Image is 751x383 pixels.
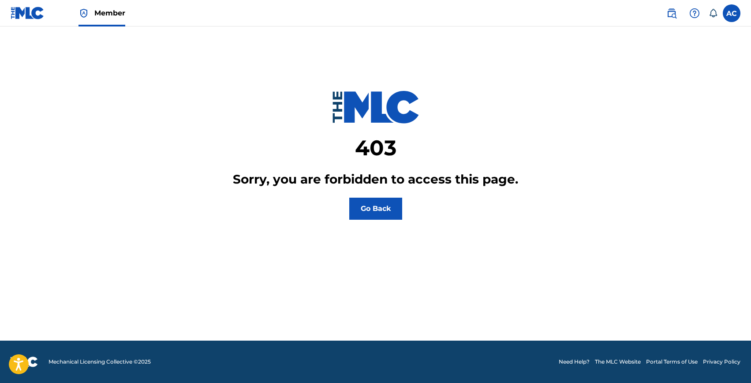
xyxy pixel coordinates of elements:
a: Public Search [663,4,680,22]
iframe: Chat Widget [707,341,751,383]
span: Member [94,8,125,18]
div: User Menu [723,4,740,22]
a: Need Help? [559,358,590,366]
a: Privacy Policy [703,358,740,366]
a: The MLC Website [595,358,641,366]
span: Mechanical Licensing Collective © 2025 [49,358,151,366]
img: logo [332,91,420,124]
button: Go Back [349,198,402,220]
div: Help [686,4,703,22]
img: search [666,8,677,19]
img: MLC Logo [11,7,45,19]
img: logo [11,357,38,367]
div: Widget chat [707,341,751,383]
h1: 403 [355,135,396,161]
img: help [689,8,700,19]
h3: Sorry, you are forbidden to access this page. [233,172,518,187]
img: Top Rightsholder [78,8,89,19]
div: Notifications [709,9,717,18]
a: Portal Terms of Use [646,358,698,366]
